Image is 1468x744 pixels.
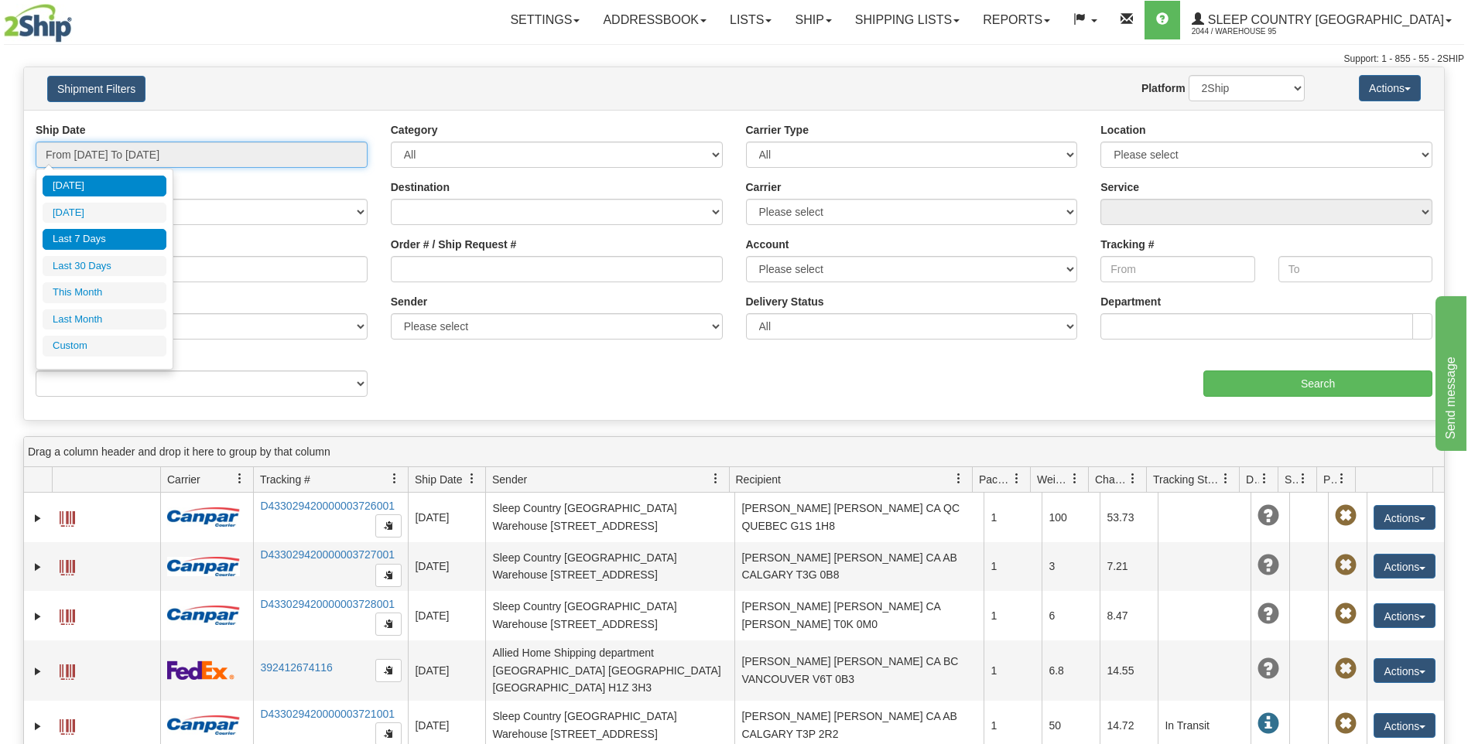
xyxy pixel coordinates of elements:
img: 2 - FedEx Express® [167,660,234,680]
a: Ship Date filter column settings [459,466,485,492]
a: Tracking # filter column settings [382,466,408,492]
button: Copy to clipboard [375,659,402,682]
a: Pickup Status filter column settings [1329,466,1355,492]
input: To [1278,256,1432,282]
img: 14 - Canpar [167,606,240,625]
td: 14.55 [1100,640,1158,701]
span: Sender [492,472,527,487]
span: Carrier [167,472,200,487]
td: 53.73 [1100,493,1158,542]
img: logo2044.jpg [4,4,72,43]
label: Ship Date [36,122,86,138]
li: Custom [43,336,166,357]
a: Settings [498,1,591,39]
label: Tracking # [1100,237,1154,252]
li: Last Month [43,309,166,330]
span: 2044 / Warehouse 95 [1192,24,1308,39]
td: 3 [1042,542,1100,592]
label: Delivery Status [746,294,824,309]
button: Actions [1374,554,1435,578]
td: 7.21 [1100,542,1158,592]
a: Label [60,504,75,529]
a: Shipment Issues filter column settings [1290,466,1316,492]
li: Last 7 Days [43,229,166,250]
td: 1 [984,640,1042,701]
label: Destination [391,179,450,195]
span: Packages [979,472,1011,487]
a: Expand [30,664,46,679]
span: Tracking Status [1153,472,1220,487]
a: Label [60,602,75,627]
span: Delivery Status [1246,472,1259,487]
a: Charge filter column settings [1120,466,1146,492]
td: [PERSON_NAME] [PERSON_NAME] CA [PERSON_NAME] T0K 0M0 [734,591,984,640]
img: 14 - Canpar [167,715,240,735]
span: Pickup Not Assigned [1335,505,1357,527]
button: Actions [1374,505,1435,530]
div: grid grouping header [24,437,1444,467]
span: Unknown [1258,603,1279,625]
label: Platform [1141,80,1186,96]
span: Recipient [736,472,781,487]
td: 6 [1042,591,1100,640]
a: Label [60,657,75,682]
div: Send message [12,9,143,28]
td: [DATE] [408,591,485,640]
a: Recipient filter column settings [946,466,972,492]
span: Unknown [1258,505,1279,527]
td: 1 [984,542,1042,592]
td: [PERSON_NAME] [PERSON_NAME] CA QC QUEBEC G1S 1H8 [734,493,984,542]
a: D433029420000003727001 [260,548,395,561]
span: Pickup Not Assigned [1335,603,1357,625]
a: Delivery Status filter column settings [1251,466,1278,492]
a: Shipping lists [844,1,971,39]
label: Order # / Ship Request # [391,237,517,252]
input: Search [1203,370,1432,397]
label: Carrier [746,179,782,195]
li: [DATE] [43,203,166,224]
button: Actions [1374,603,1435,628]
span: Charge [1095,472,1128,487]
input: From [1100,256,1254,282]
label: Carrier Type [746,122,809,138]
li: This Month [43,282,166,303]
a: D433029420000003728001 [260,598,395,610]
a: Lists [718,1,783,39]
span: Sleep Country [GEOGRAPHIC_DATA] [1204,13,1444,26]
label: Category [391,122,438,138]
td: Sleep Country [GEOGRAPHIC_DATA] Warehouse [STREET_ADDRESS] [485,542,734,592]
td: Allied Home Shipping department [GEOGRAPHIC_DATA] [GEOGRAPHIC_DATA] [GEOGRAPHIC_DATA] H1Z 3H3 [485,640,734,701]
button: Copy to clipboard [375,564,402,587]
a: Weight filter column settings [1062,466,1088,492]
a: Reports [971,1,1062,39]
a: 392412674116 [260,661,332,674]
label: Account [746,237,789,252]
label: Department [1100,294,1161,309]
span: Shipment Issues [1285,472,1298,487]
a: Sleep Country [GEOGRAPHIC_DATA] 2044 / Warehouse 95 [1180,1,1463,39]
td: [PERSON_NAME] [PERSON_NAME] CA AB CALGARY T3G 0B8 [734,542,984,592]
span: In Transit [1258,713,1279,735]
button: Actions [1374,713,1435,738]
td: [PERSON_NAME] [PERSON_NAME] CA BC VANCOUVER V6T 0B3 [734,640,984,701]
td: [DATE] [408,640,485,701]
td: Sleep Country [GEOGRAPHIC_DATA] Warehouse [STREET_ADDRESS] [485,493,734,542]
a: Ship [783,1,843,39]
img: 14 - Canpar [167,507,240,527]
img: 14 - Canpar [167,557,240,576]
td: Sleep Country [GEOGRAPHIC_DATA] Warehouse [STREET_ADDRESS] [485,591,734,640]
a: Expand [30,718,46,734]
button: Actions [1374,658,1435,683]
span: Pickup Not Assigned [1335,713,1357,735]
a: Label [60,712,75,737]
span: Tracking # [260,472,310,487]
label: Location [1100,122,1145,138]
label: Sender [391,294,427,309]
td: 8.47 [1100,591,1158,640]
a: Expand [30,609,46,624]
button: Copy to clipboard [375,613,402,636]
a: Sender filter column settings [703,466,729,492]
label: Service [1100,179,1139,195]
button: Copy to clipboard [375,514,402,538]
td: [DATE] [408,493,485,542]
